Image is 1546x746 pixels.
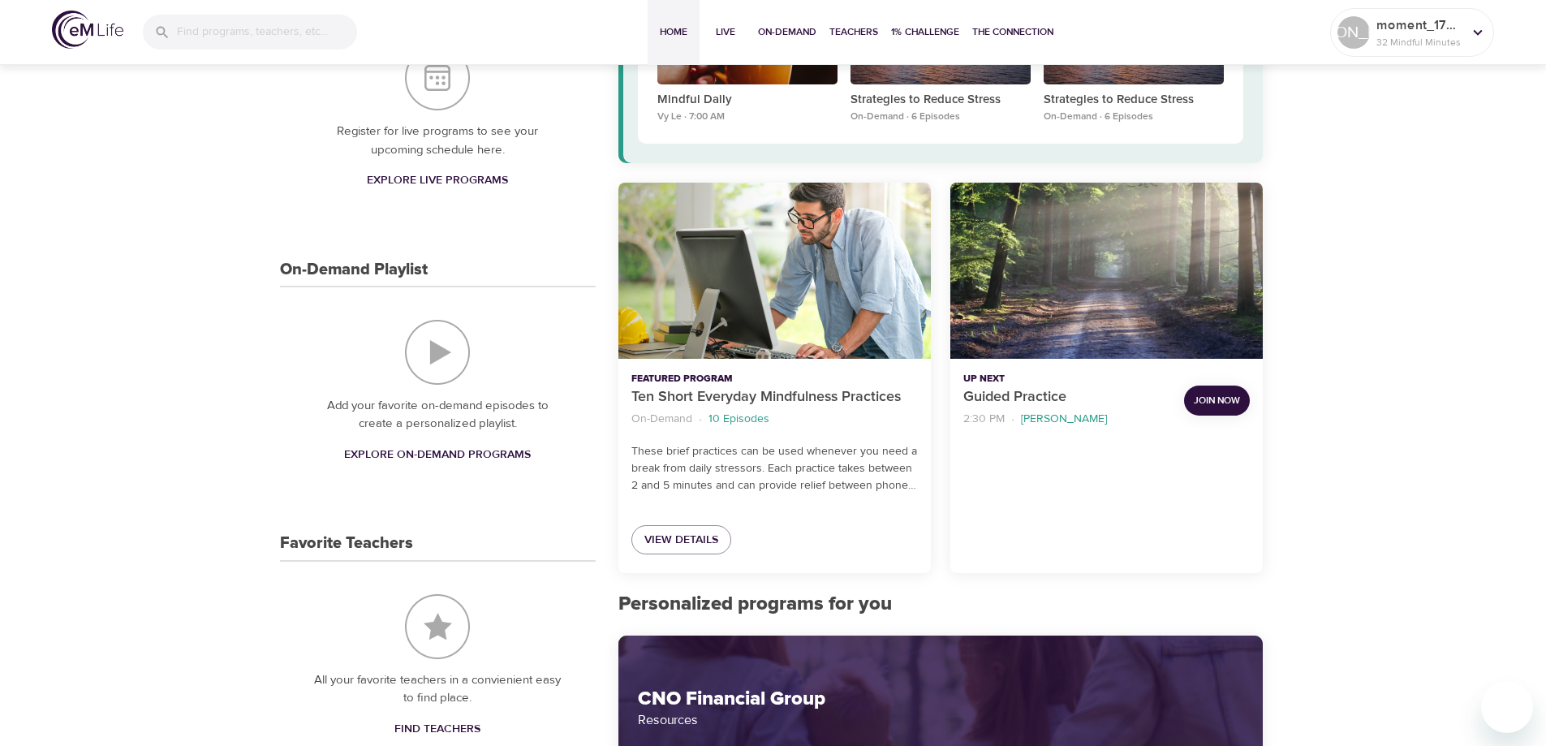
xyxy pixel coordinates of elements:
[52,11,123,49] img: logo
[638,710,1244,730] p: Resources
[338,440,537,470] a: Explore On-Demand Programs
[1481,681,1533,733] iframe: Button to launch messaging window
[657,91,838,110] p: Mindful Daily
[394,719,480,740] span: Find Teachers
[631,372,918,386] p: Featured Program
[1337,16,1370,49] div: [PERSON_NAME]
[699,408,702,430] li: ·
[405,594,470,659] img: Favorite Teachers
[644,530,718,550] span: View Details
[388,714,487,744] a: Find Teachers
[1194,392,1240,409] span: Join Now
[638,688,1244,711] h2: CNO Financial Group
[631,408,918,430] nav: breadcrumb
[367,170,508,191] span: Explore Live Programs
[618,593,1264,616] h2: Personalized programs for you
[312,671,563,708] p: All your favorite teachers in a convienient easy to find place.
[280,261,428,279] h3: On-Demand Playlist
[708,411,769,428] p: 10 Episodes
[972,24,1053,41] span: The Connection
[963,411,1005,428] p: 2:30 PM
[706,24,745,41] span: Live
[344,445,531,465] span: Explore On-Demand Programs
[1011,408,1014,430] li: ·
[405,320,470,385] img: On-Demand Playlist
[631,525,731,555] a: View Details
[312,397,563,433] p: Add your favorite on-demand episodes to create a personalized playlist.
[618,183,931,359] button: Ten Short Everyday Mindfulness Practices
[891,24,959,41] span: 1% Challenge
[758,24,816,41] span: On-Demand
[631,386,918,408] p: Ten Short Everyday Mindfulness Practices
[631,411,692,428] p: On-Demand
[1044,91,1224,110] p: Strategies to Reduce Stress
[950,183,1263,359] button: Guided Practice
[405,45,470,110] img: Your Live Schedule
[851,110,1031,124] p: On-Demand · 6 Episodes
[1044,110,1224,124] p: On-Demand · 6 Episodes
[963,372,1171,386] p: Up Next
[1021,411,1107,428] p: [PERSON_NAME]
[631,443,918,494] p: These brief practices can be used whenever you need a break from daily stressors. Each practice t...
[312,123,563,159] p: Register for live programs to see your upcoming schedule here.
[177,15,357,50] input: Find programs, teachers, etc...
[1376,15,1462,35] p: moment_1746717572
[360,166,515,196] a: Explore Live Programs
[963,386,1171,408] p: Guided Practice
[963,408,1171,430] nav: breadcrumb
[829,24,878,41] span: Teachers
[1376,35,1462,50] p: 32 Mindful Minutes
[657,110,838,124] p: Vy Le · 7:00 AM
[654,24,693,41] span: Home
[280,534,413,553] h3: Favorite Teachers
[851,91,1031,110] p: Strategies to Reduce Stress
[1184,386,1250,416] button: Join Now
